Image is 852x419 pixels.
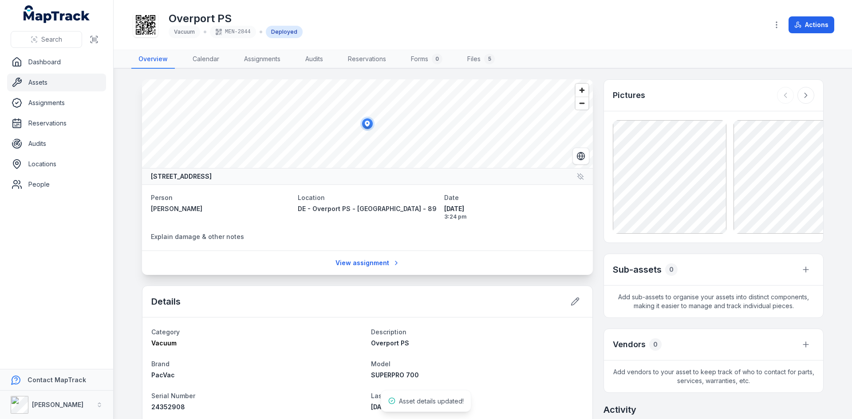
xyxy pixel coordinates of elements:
span: Serial Number [151,392,195,399]
a: DE - Overport PS - [GEOGRAPHIC_DATA] - 89408 [298,204,438,213]
a: Files5 [460,50,502,69]
span: Person [151,194,173,201]
span: DE - Overport PS - [GEOGRAPHIC_DATA] - 89408 [298,205,450,212]
a: People [7,176,106,193]
time: 8/14/2025, 3:24:20 PM [444,204,584,220]
span: Vacuum [174,28,195,35]
button: Zoom in [576,84,588,97]
strong: Contact MapTrack [28,376,86,384]
a: Assets [7,74,106,91]
span: Vacuum [151,339,177,347]
div: 0 [665,263,678,276]
a: [PERSON_NAME] [151,204,291,213]
a: Audits [298,50,330,69]
span: Category [151,328,180,336]
h3: Pictures [613,89,645,102]
a: Reservations [7,114,106,132]
a: Locations [7,155,106,173]
span: Date [444,194,459,201]
a: Overview [131,50,175,69]
button: Actions [789,16,834,33]
span: Add vendors to your asset to keep track of who to contact for parts, services, warranties, etc. [604,360,823,392]
a: Assignments [7,94,106,112]
button: Zoom out [576,97,588,110]
a: Forms0 [404,50,450,69]
span: [DATE] [371,403,391,411]
a: MapTrack [24,5,90,23]
span: Asset details updated! [399,397,464,405]
span: Location [298,194,325,201]
h2: Details [151,295,181,308]
span: Overport PS [371,339,409,347]
div: 5 [484,54,495,64]
a: Assignments [237,50,288,69]
a: Calendar [185,50,226,69]
strong: [PERSON_NAME] [32,401,83,408]
canvas: Map [142,79,593,168]
div: MEN-2844 [210,26,256,38]
div: 0 [432,54,442,64]
span: Explain damage & other notes [151,233,244,240]
span: SUPERPRO 700 [371,371,419,379]
span: 24352908 [151,403,185,411]
span: Description [371,328,406,336]
span: PacVac [151,371,175,379]
span: Search [41,35,62,44]
span: Model [371,360,390,368]
span: [DATE] [444,204,584,213]
button: Switch to Satellite View [572,148,589,164]
h1: Overport PS [169,12,303,26]
a: Dashboard [7,53,106,71]
span: Add sub-assets to organise your assets into distinct components, making it easier to manage and t... [604,286,823,317]
span: Last Test & Tag Date [371,392,436,399]
time: 3/25/2025, 11:00:00 AM [371,403,391,411]
a: Audits [7,135,106,153]
h2: Activity [603,403,636,416]
span: Brand [151,360,170,368]
button: Search [11,31,82,48]
a: View assignment [330,255,406,271]
h3: Vendors [613,338,646,351]
span: 3:24 pm [444,213,584,220]
strong: [STREET_ADDRESS] [151,172,212,181]
a: Reservations [341,50,393,69]
h2: Sub-assets [613,263,662,276]
div: 0 [649,338,662,351]
div: Deployed [266,26,303,38]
